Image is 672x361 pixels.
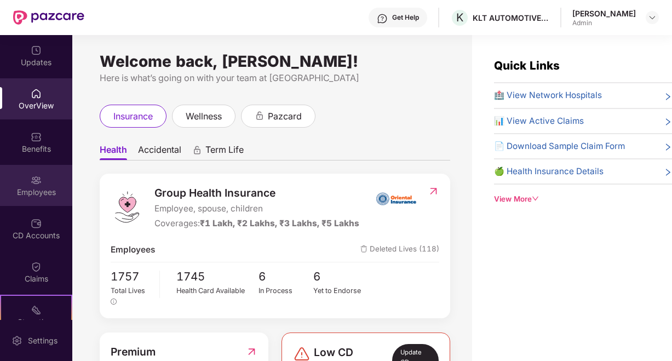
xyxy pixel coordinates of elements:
[25,335,61,346] div: Settings
[111,243,155,256] span: Employees
[100,71,450,85] div: Here is what’s going on with your team at [GEOGRAPHIC_DATA]
[192,145,202,155] div: animation
[176,268,259,285] span: 1745
[31,45,42,56] img: svg+xml;base64,PHN2ZyBpZD0iVXBkYXRlZCIgeG1sbnM9Imh0dHA6Ly93d3cudzMub3JnLzIwMDAvc3ZnIiB3aWR0aD0iMj...
[31,131,42,142] img: svg+xml;base64,PHN2ZyBpZD0iQmVuZWZpdHMiIHhtbG5zPSJodHRwOi8vd3d3LnczLm9yZy8yMDAwL3N2ZyIgd2lkdGg9Ij...
[572,8,636,19] div: [PERSON_NAME]
[12,335,22,346] img: svg+xml;base64,PHN2ZyBpZD0iU2V0dGluZy0yMHgyMCIgeG1sbnM9Imh0dHA6Ly93d3cudzMub3JnLzIwMDAvc3ZnIiB3aW...
[259,268,313,285] span: 6
[572,19,636,27] div: Admin
[664,117,672,128] span: right
[154,202,359,215] span: Employee, spouse, children
[113,110,153,123] span: insurance
[494,114,584,128] span: 📊 View Active Claims
[111,191,143,224] img: logo
[200,218,359,228] span: ₹1 Lakh, ₹2 Lakhs, ₹3 Lakhs, ₹5 Lakhs
[138,144,181,160] span: Accidental
[494,59,560,72] span: Quick Links
[100,144,127,160] span: Health
[186,110,222,123] span: wellness
[313,268,368,285] span: 6
[154,185,359,201] span: Group Health Insurance
[377,13,388,24] img: svg+xml;base64,PHN2ZyBpZD0iSGVscC0zMngzMiIgeG1sbnM9Imh0dHA6Ly93d3cudzMub3JnLzIwMDAvc3ZnIiB3aWR0aD...
[255,111,265,121] div: animation
[376,185,417,212] img: insurerIcon
[31,175,42,186] img: svg+xml;base64,PHN2ZyBpZD0iRW1wbG95ZWVzIiB4bWxucz0iaHR0cDovL3d3dy53My5vcmcvMjAwMC9zdmciIHdpZHRoPS...
[31,88,42,99] img: svg+xml;base64,PHN2ZyBpZD0iSG9tZSIgeG1sbnM9Imh0dHA6Ly93d3cudzMub3JnLzIwMDAvc3ZnIiB3aWR0aD0iMjAiIG...
[31,218,42,229] img: svg+xml;base64,PHN2ZyBpZD0iQ0RfQWNjb3VudHMiIGRhdGEtbmFtZT0iQ0QgQWNjb3VudHMiIHhtbG5zPSJodHRwOi8vd3...
[31,305,42,316] img: svg+xml;base64,PHN2ZyB4bWxucz0iaHR0cDovL3d3dy53My5vcmcvMjAwMC9zdmciIHdpZHRoPSIyMSIgaGVpZ2h0PSIyMC...
[268,110,302,123] span: pazcard
[111,343,156,360] span: Premium
[111,286,145,295] span: Total Lives
[313,285,368,296] div: Yet to Endorse
[428,186,439,197] img: RedirectIcon
[13,10,84,25] img: New Pazcare Logo
[360,243,439,256] span: Deleted Lives (118)
[31,261,42,272] img: svg+xml;base64,PHN2ZyBpZD0iQ2xhaW0iIHhtbG5zPSJodHRwOi8vd3d3LnczLm9yZy8yMDAwL3N2ZyIgd2lkdGg9IjIwIi...
[1,317,71,328] div: Stepathon
[456,11,463,24] span: K
[392,13,419,22] div: Get Help
[176,285,259,296] div: Health Card Available
[494,165,604,178] span: 🍏 Health Insurance Details
[648,13,657,22] img: svg+xml;base64,PHN2ZyBpZD0iRHJvcGRvd24tMzJ4MzIiIHhtbG5zPSJodHRwOi8vd3d3LnczLm9yZy8yMDAwL3N2ZyIgd2...
[664,167,672,178] span: right
[494,193,672,205] div: View More
[360,245,367,253] img: deleteIcon
[205,144,244,160] span: Term Life
[664,142,672,153] span: right
[259,285,313,296] div: In Process
[100,57,450,66] div: Welcome back, [PERSON_NAME]!
[246,343,257,360] img: RedirectIcon
[154,217,359,230] div: Coverages:
[664,91,672,102] span: right
[473,13,549,23] div: KLT AUTOMOTIVE AND TUBULAR PRODUCTS LTD
[111,299,117,305] span: info-circle
[111,268,152,285] span: 1757
[494,89,602,102] span: 🏥 View Network Hospitals
[494,140,625,153] span: 📄 Download Sample Claim Form
[532,195,539,202] span: down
